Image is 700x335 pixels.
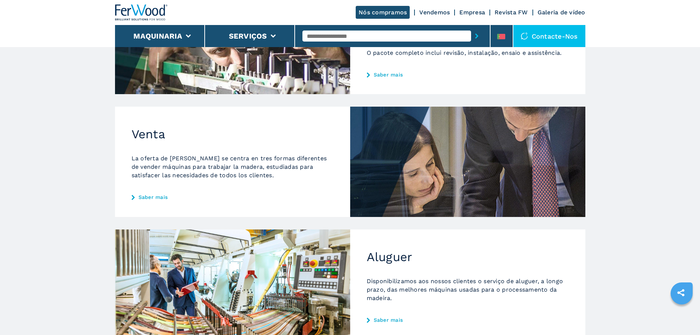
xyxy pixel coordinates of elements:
[538,9,585,16] a: Galeria de vídeo
[356,6,410,19] a: Nós compramos
[132,194,334,200] a: Saber mais
[132,154,334,179] p: La oferta de [PERSON_NAME] se centra en tres formas diferentes de vender máquinas para trabajar l...
[521,32,528,40] img: Contacte-nos
[367,49,569,57] p: O pacote completo inclui revisão, instalação, ensaio e assistência.
[367,277,569,302] p: Disponibilizamos aos nossos clientes o serviço de aluguer, a longo prazo, das melhores máquinas u...
[459,9,485,16] a: Empresa
[350,107,585,217] img: Venta
[367,72,569,78] a: Saber mais
[471,28,482,44] button: submit-button
[367,317,569,323] a: Saber mais
[669,302,694,329] iframe: Chat
[513,25,585,47] div: Contacte-nos
[672,284,690,302] a: sharethis
[115,4,168,21] img: Ferwood
[419,9,450,16] a: Vendemos
[367,250,569,264] h2: Aluguer
[133,32,182,40] button: Maquinaria
[132,127,334,142] h2: Venta
[495,9,528,16] a: Revista FW
[229,32,267,40] button: Serviços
